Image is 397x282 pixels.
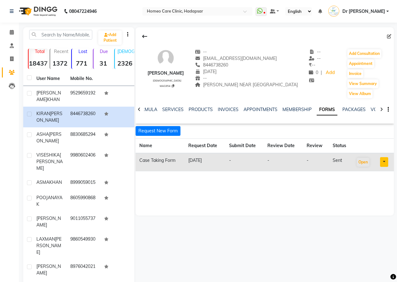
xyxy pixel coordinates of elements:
th: Review Date [264,139,303,153]
strong: 18437 [29,59,48,67]
span: [PERSON_NAME] [36,236,62,255]
th: Name [136,139,185,153]
button: Request New Form [136,126,180,136]
span: -- [195,49,207,55]
td: 8999059015 [67,175,100,191]
span: ASMA [36,179,49,185]
strong: 2326 [115,59,135,67]
strong: 771 [72,59,92,67]
span: [PERSON_NAME] [36,90,61,102]
td: - [303,153,329,171]
span: [DEMOGRAPHIC_DATA] [153,79,181,82]
th: Request Date [185,139,225,153]
button: View Summary [347,79,378,88]
td: [DATE] [185,153,225,171]
span: 8446738260 [195,62,228,68]
button: View Album [347,89,373,98]
td: 9529659192 [67,86,100,107]
span: KHAN [47,97,60,102]
b: 08047224946 [69,3,97,20]
span: 0 [309,70,318,75]
a: INVOICES [218,107,239,112]
img: Dr Shraddha Nair [328,6,339,17]
span: [PERSON_NAME] NEAR [GEOGRAPHIC_DATA] [195,82,298,88]
span: [PERSON_NAME] [36,263,61,276]
span: POOJA [36,195,51,200]
td: 9980602406 [67,148,100,175]
span: ₹ [309,62,312,68]
span: [EMAIL_ADDRESS][DOMAIN_NAME] [195,56,277,61]
th: Submit Date [225,139,264,153]
div: Back to Client [138,30,151,42]
span: KIRAN [36,111,50,116]
th: Mobile No. [67,72,100,86]
span: [PERSON_NAME] [36,215,61,228]
td: 8976042021 [67,259,100,280]
p: Lost [74,49,92,54]
a: Add [325,68,335,77]
button: Open [357,158,369,167]
span: Dr [PERSON_NAME] [342,8,385,15]
span: ASHA [36,131,49,137]
td: - [225,153,264,171]
p: Total [31,49,48,54]
p: Due [95,49,113,54]
span: | [321,69,322,76]
img: logo [16,3,59,20]
a: PRODUCTS [189,107,213,112]
td: - [264,153,303,171]
input: Search by Name/Mobile/Email/Code [29,30,92,40]
a: VOUCHERS [371,107,395,112]
p: [DEMOGRAPHIC_DATA] [117,49,135,54]
td: 9860549930 [67,232,100,259]
span: KHAN [49,179,62,185]
th: Review [303,139,329,153]
p: Recent [53,49,70,54]
span: -- [309,62,315,68]
td: Case Taking Form [136,153,185,171]
a: FORMS [317,104,337,115]
img: avatar [156,49,175,67]
div: [PERSON_NAME] [148,70,184,77]
div: MAG954 [150,83,184,88]
span: -- [309,49,321,55]
span: [PERSON_NAME] [36,131,62,144]
td: 8446738260 [67,107,100,127]
th: User Name [33,72,67,86]
span: VISESHIKA [36,152,60,158]
span: -- [309,56,321,61]
a: PACKAGES [342,107,366,112]
span: -- [195,75,207,81]
strong: 31 [94,59,113,67]
a: FORMULA [136,107,157,112]
a: APPOINTMENTS [244,107,277,112]
td: 8605990868 [67,191,100,211]
th: Status [329,139,352,153]
strong: 1372 [50,59,70,67]
td: sent [329,153,352,171]
span: [PERSON_NAME] [36,152,63,171]
button: Appointment [347,59,374,68]
td: 8830685294 [67,127,100,148]
button: Invoice [347,69,363,78]
button: Add Consultation [347,49,381,58]
a: MEMBERSHIP [282,107,312,112]
span: LAXMAN [36,236,55,242]
td: 9011055737 [67,211,100,232]
a: SERVICES [162,107,184,112]
span: [DATE] [195,69,217,74]
a: Add Patient [98,30,122,45]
